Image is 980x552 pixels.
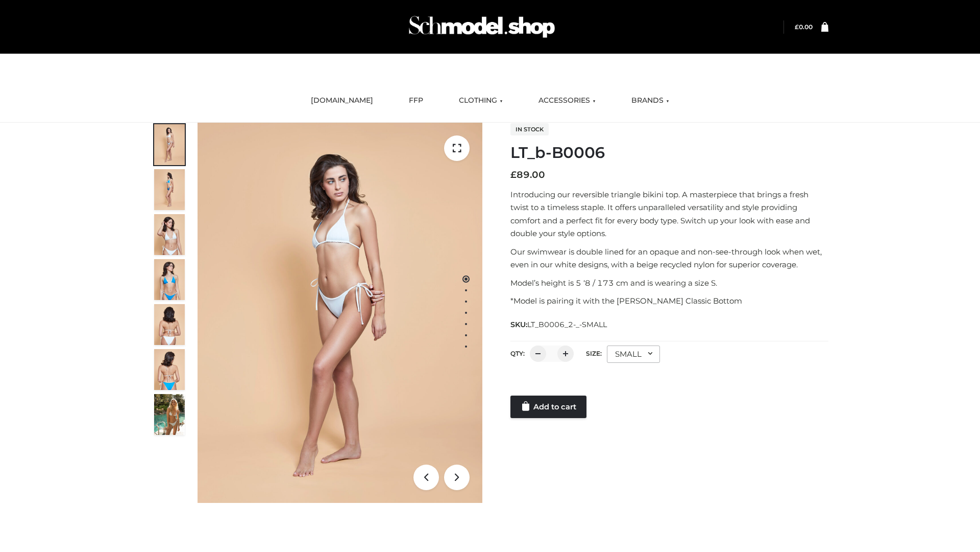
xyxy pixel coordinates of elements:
[154,394,185,435] img: Arieltop_CloudNine_AzureSky2.jpg
[510,277,828,290] p: Model’s height is 5 ‘8 / 173 cm and is wearing a size S.
[531,89,603,112] a: ACCESSORIES
[510,350,525,357] label: QTY:
[198,123,482,503] img: ArielClassicBikiniTop_CloudNine_AzureSky_OW114ECO_1
[510,188,828,240] p: Introducing our reversible triangle bikini top. A masterpiece that brings a fresh twist to a time...
[154,169,185,210] img: ArielClassicBikiniTop_CloudNine_AzureSky_OW114ECO_2-scaled.jpg
[510,144,828,162] h1: LT_b-B0006
[624,89,677,112] a: BRANDS
[795,23,813,31] a: £0.00
[303,89,381,112] a: [DOMAIN_NAME]
[795,23,813,31] bdi: 0.00
[510,396,586,418] a: Add to cart
[607,346,660,363] div: SMALL
[510,245,828,271] p: Our swimwear is double lined for an opaque and non-see-through look when wet, even in our white d...
[154,214,185,255] img: ArielClassicBikiniTop_CloudNine_AzureSky_OW114ECO_3-scaled.jpg
[586,350,602,357] label: Size:
[154,124,185,165] img: ArielClassicBikiniTop_CloudNine_AzureSky_OW114ECO_1-scaled.jpg
[510,169,517,180] span: £
[510,318,608,331] span: SKU:
[795,23,799,31] span: £
[154,349,185,390] img: ArielClassicBikiniTop_CloudNine_AzureSky_OW114ECO_8-scaled.jpg
[527,320,607,329] span: LT_B0006_2-_-SMALL
[510,294,828,308] p: *Model is pairing it with the [PERSON_NAME] Classic Bottom
[451,89,510,112] a: CLOTHING
[401,89,431,112] a: FFP
[405,7,558,47] img: Schmodel Admin 964
[154,304,185,345] img: ArielClassicBikiniTop_CloudNine_AzureSky_OW114ECO_7-scaled.jpg
[154,259,185,300] img: ArielClassicBikiniTop_CloudNine_AzureSky_OW114ECO_4-scaled.jpg
[510,123,549,135] span: In stock
[510,169,545,180] bdi: 89.00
